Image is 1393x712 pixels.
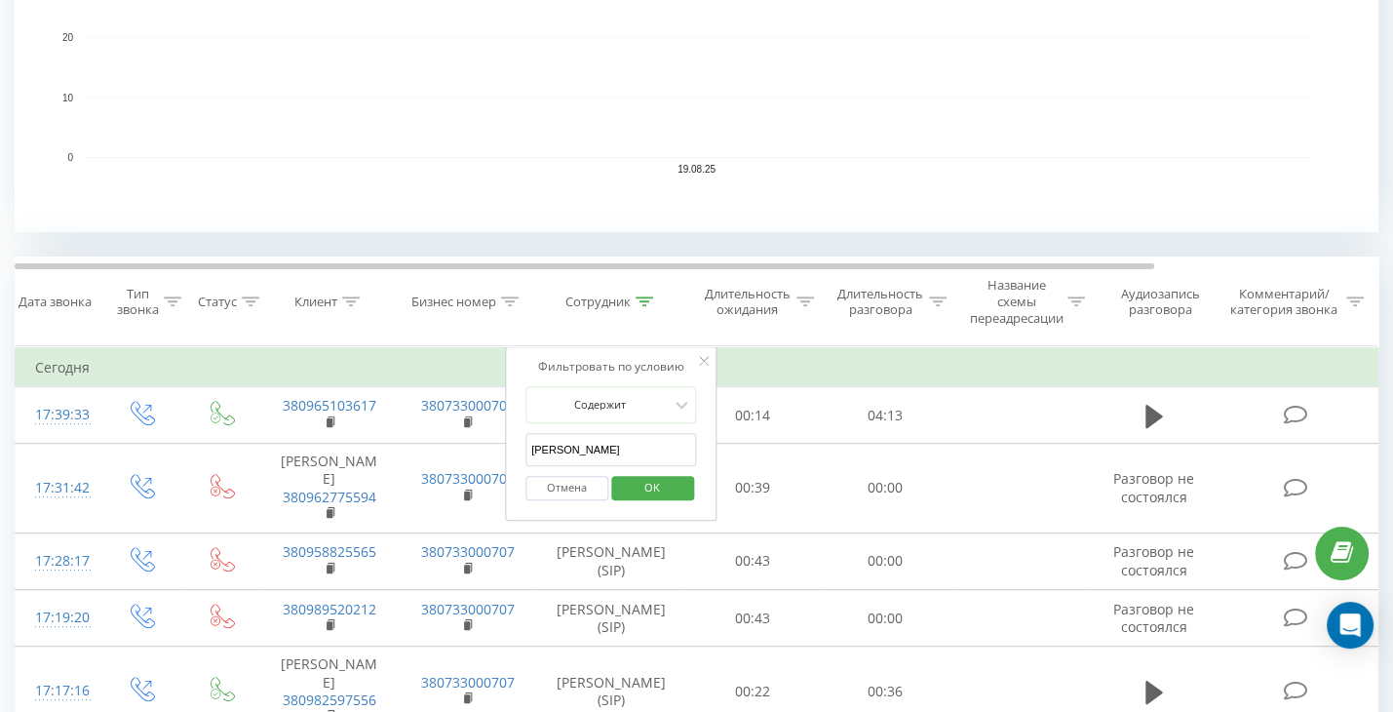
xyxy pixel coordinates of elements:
td: 00:14 [685,387,818,444]
a: 380962775594 [283,488,376,506]
div: 17:17:16 [35,672,81,710]
text: 10 [62,93,74,103]
div: Клиент [294,294,337,310]
button: Отмена [525,476,608,500]
div: Статус [198,294,237,310]
span: Разговор не состоялся [1113,542,1194,578]
td: 00:00 [819,444,951,534]
div: Open Intercom Messenger [1327,602,1374,649]
td: [PERSON_NAME] (SIP) [536,590,685,647]
div: Длительность ожидания [703,286,792,319]
td: 04:13 [819,387,951,444]
div: 17:19:20 [35,599,81,637]
div: 17:28:17 [35,542,81,580]
a: 380733000707 [420,469,514,488]
a: 380733000707 [420,600,514,618]
td: 00:00 [819,590,951,647]
div: Фильтровать по условию [525,357,697,376]
span: Разговор не состоялся [1113,469,1194,505]
div: Сотрудник [565,294,631,310]
div: Комментарий/категория звонка [1227,286,1341,319]
a: 380982597556 [283,691,376,709]
a: 380958825565 [283,542,376,561]
td: [PERSON_NAME] (SIP) [536,533,685,589]
div: Дата звонка [19,294,92,310]
td: 00:43 [685,533,818,589]
text: 20 [62,32,74,43]
a: 380733000707 [420,396,514,415]
div: Бизнес номер [411,294,496,310]
span: OK [625,472,679,502]
td: 00:39 [685,444,818,534]
div: Аудиозапись разговора [1107,286,1213,319]
div: Название схемы переадресации [969,277,1063,327]
text: 19.08.25 [677,164,716,175]
div: Длительность разговора [836,286,925,319]
a: 380965103617 [283,396,376,415]
text: 0 [67,152,73,163]
td: Сегодня [16,348,1378,387]
td: 00:43 [685,590,818,647]
span: Разговор не состоялся [1113,600,1194,636]
a: 380989520212 [283,600,376,618]
a: 380733000707 [420,542,514,561]
a: 380733000707 [420,673,514,692]
input: Введите значение [525,433,697,467]
div: 17:31:42 [35,469,81,507]
div: 17:39:33 [35,396,81,434]
td: 00:00 [819,533,951,589]
td: [PERSON_NAME] [260,444,399,534]
div: Тип звонка [117,286,159,319]
button: OK [611,476,694,500]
